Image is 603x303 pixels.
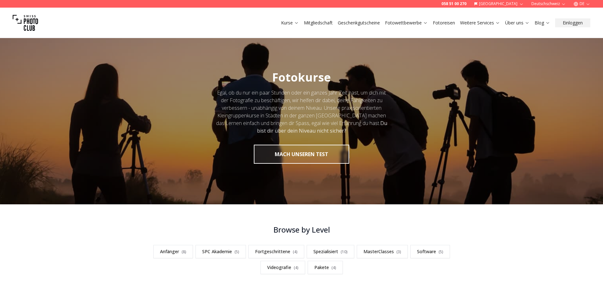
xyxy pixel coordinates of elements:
[410,245,450,258] a: Software(5)
[433,20,455,26] a: Fotoreisen
[439,249,443,254] span: ( 5 )
[505,20,529,26] a: Über uns
[430,18,458,27] button: Fotoreisen
[308,261,343,274] a: Pakete(4)
[196,245,246,258] a: SPC Akademie(5)
[396,249,401,254] span: ( 3 )
[335,18,382,27] button: Geschenkgutscheine
[293,249,298,254] span: ( 4 )
[281,20,299,26] a: Kurse
[503,18,532,27] button: Über uns
[458,18,503,27] button: Weitere Services
[382,18,430,27] button: Fotowettbewerbe
[272,69,331,85] span: Fotokurse
[13,10,38,36] img: Swiss photo club
[215,89,388,135] div: Egal, ob du nur ein paar Stunden oder ein ganzes Jahr Zeit hast, um dich mit der Fotografie zu be...
[555,18,590,27] button: Einloggen
[254,145,349,164] button: MACH UNSEREN TEST
[385,20,428,26] a: Fotowettbewerbe
[331,265,336,270] span: ( 4 )
[144,225,459,235] h3: Browse by Level
[234,249,239,254] span: ( 5 )
[153,245,193,258] a: Anfänger(8)
[532,18,553,27] button: Blog
[294,265,298,270] span: ( 4 )
[535,20,550,26] a: Blog
[301,18,335,27] button: Mitgliedschaft
[460,20,500,26] a: Weitere Services
[357,245,408,258] a: MasterClasses(3)
[182,249,186,254] span: ( 8 )
[441,1,466,6] a: 058 51 00 270
[260,261,305,274] a: Videografie(4)
[307,245,354,258] a: Spezialisiert(10)
[279,18,301,27] button: Kurse
[338,20,380,26] a: Geschenkgutscheine
[341,249,348,254] span: ( 10 )
[248,245,304,258] a: Fortgeschrittene(4)
[304,20,333,26] a: Mitgliedschaft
